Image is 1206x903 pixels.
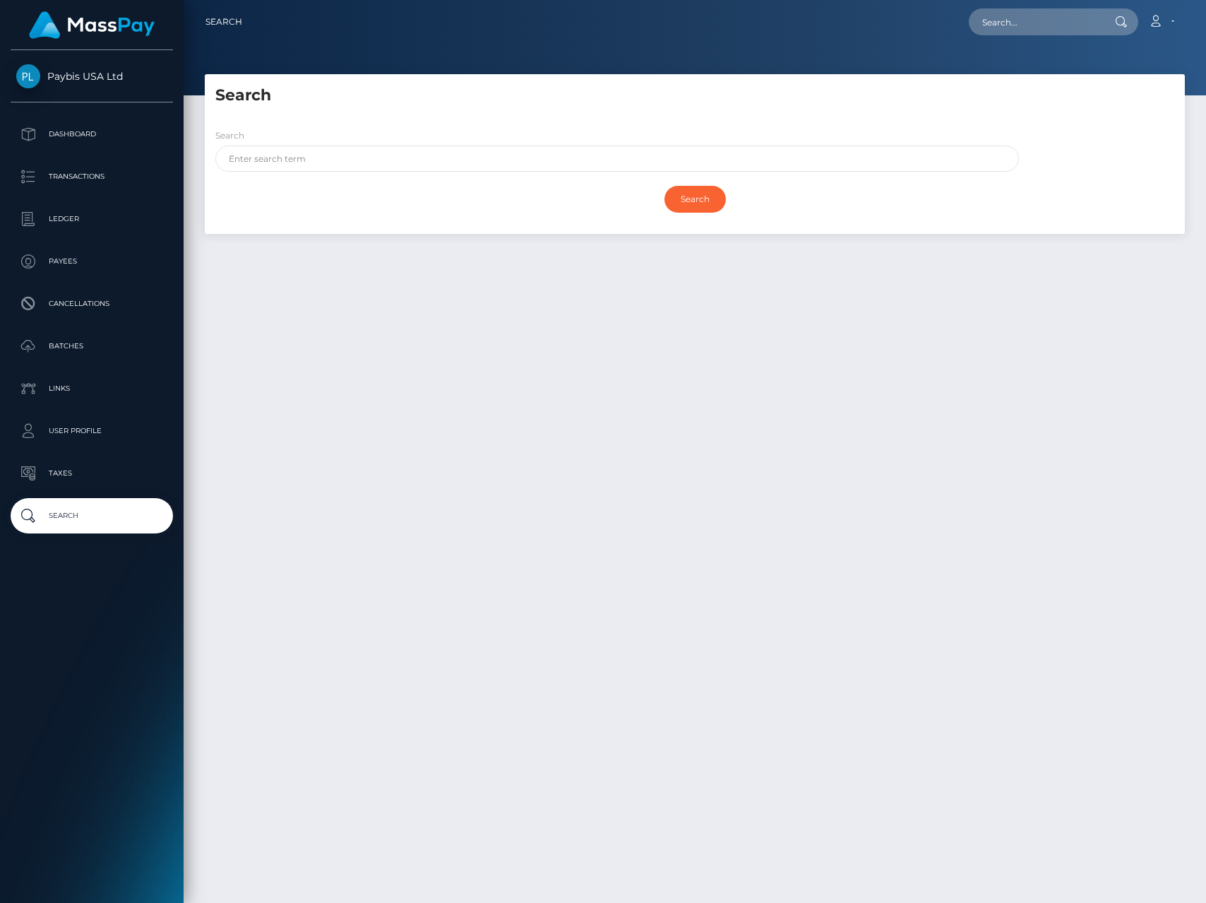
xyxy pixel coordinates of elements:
[16,251,167,272] p: Payees
[11,244,173,279] a: Payees
[11,413,173,449] a: User Profile
[16,378,167,399] p: Links
[29,11,155,39] img: MassPay Logo
[16,505,167,526] p: Search
[11,201,173,237] a: Ledger
[215,85,1174,107] h5: Search
[11,286,173,321] a: Cancellations
[11,371,173,406] a: Links
[16,293,167,314] p: Cancellations
[16,124,167,145] p: Dashboard
[11,117,173,152] a: Dashboard
[664,186,726,213] input: Search
[16,64,40,88] img: Paybis USA Ltd
[11,159,173,194] a: Transactions
[215,129,244,142] label: Search
[16,166,167,187] p: Transactions
[11,498,173,533] a: Search
[16,208,167,230] p: Ledger
[205,7,242,37] a: Search
[215,146,1019,172] input: Enter search term
[969,8,1101,35] input: Search...
[16,420,167,442] p: User Profile
[16,336,167,357] p: Batches
[11,329,173,364] a: Batches
[11,70,173,83] span: Paybis USA Ltd
[16,463,167,484] p: Taxes
[11,456,173,491] a: Taxes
